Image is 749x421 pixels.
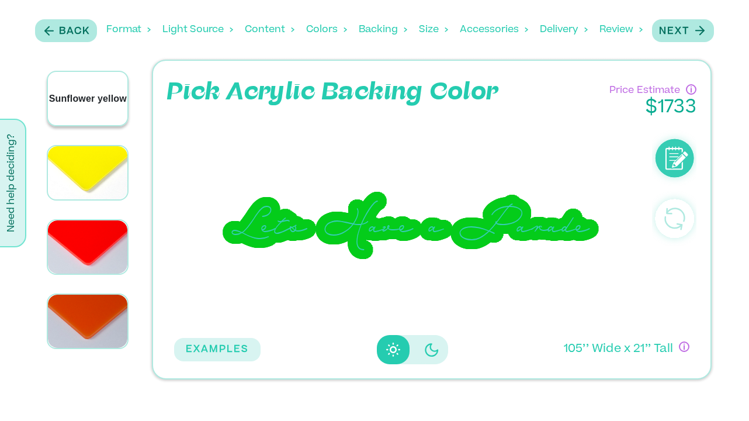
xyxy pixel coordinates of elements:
p: 105 ’’ Wide x 21 ’’ Tall [564,341,673,358]
p: Pick Acrylic Backing Color [167,75,500,110]
div: Content [245,12,294,48]
div: Light Source [162,12,233,48]
button: EXAMPLES [174,338,261,361]
p: $ 1733 [609,98,696,119]
button: Back [35,19,97,42]
div: Lets Have a Parade [214,192,606,256]
p: Price Estimate [609,81,680,98]
img: Yellow [48,146,127,199]
img: Red orange [48,220,127,274]
div: Accessories [460,12,528,48]
div: If you have questions about size, or if you can’t design exactly what you want here, no worries! ... [679,341,689,352]
div: Review [599,12,643,48]
p: Sunflower yellow [49,92,127,106]
div: Have questions about pricing or just need a human touch? Go through the process and submit an inq... [686,84,696,95]
div: Colors [306,12,347,48]
p: Back [59,25,90,39]
div: Format [106,12,151,48]
div: Disabled elevation buttons [377,335,448,364]
div: Size [419,12,448,48]
div: Delivery [540,12,588,48]
div: Backing [359,12,407,48]
button: Next [652,19,714,42]
iframe: Chat Widget [691,365,749,421]
p: Next [659,25,689,39]
img: Pumpkin orange [48,295,127,348]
